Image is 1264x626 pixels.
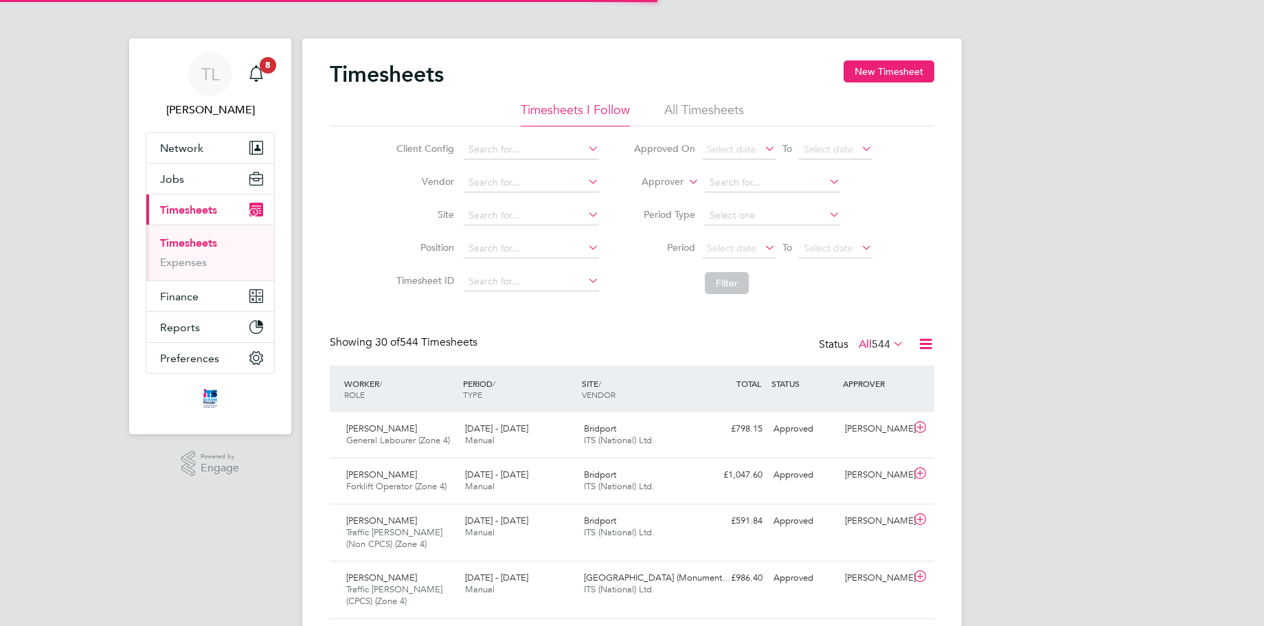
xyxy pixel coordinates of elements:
span: TL [201,65,219,83]
div: STATUS [768,371,839,396]
div: [PERSON_NAME] [839,418,911,440]
div: Showing [330,335,480,350]
span: ITS (National) Ltd. [584,434,655,446]
button: Finance [146,281,274,311]
button: Filter [705,272,749,294]
span: To [778,238,796,256]
span: TOTAL [736,378,761,389]
div: £1,047.60 [697,464,768,487]
span: 30 of [375,335,400,349]
span: ROLE [344,389,365,400]
span: Manual [465,480,495,492]
span: [PERSON_NAME] [346,469,417,480]
label: Client Config [392,142,454,155]
div: £798.15 [697,418,768,440]
li: All Timesheets [664,102,744,126]
span: / [598,378,601,389]
label: Vendor [392,175,454,188]
div: Approved [768,567,839,590]
input: Search for... [464,206,599,225]
button: Reports [146,312,274,342]
a: 8 [242,52,270,96]
input: Search for... [705,173,840,192]
label: Timesheet ID [392,274,454,287]
span: Bridport [584,423,616,434]
span: General Labourer (Zone 4) [346,434,450,446]
button: Jobs [146,164,274,194]
span: 544 Timesheets [375,335,477,349]
div: Approved [768,510,839,533]
span: VENDOR [582,389,616,400]
span: ITS (National) Ltd. [584,583,655,595]
label: Approved On [633,142,695,155]
span: 8 [260,57,276,74]
span: Select date [707,143,756,155]
span: [DATE] - [DATE] [465,469,528,480]
span: Jobs [160,172,184,186]
div: WORKER [341,371,460,407]
span: Preferences [160,352,219,365]
div: SITE [578,371,697,407]
h2: Timesheets [330,60,444,88]
a: Go to home page [146,388,275,410]
nav: Main navigation [129,38,291,434]
span: [PERSON_NAME] [346,572,417,583]
span: Traffic [PERSON_NAME] (Non CPCS) (Zone 4) [346,526,442,550]
div: Status [819,335,907,355]
span: Finance [160,290,199,303]
label: Period [633,241,695,254]
span: Engage [201,462,239,474]
input: Search for... [464,239,599,258]
span: Powered by [201,451,239,462]
span: Bridport [584,469,616,480]
div: Approved [768,464,839,487]
span: [GEOGRAPHIC_DATA] (Monument… [584,572,731,583]
span: Manual [465,434,495,446]
div: Timesheets [146,225,274,280]
span: Traffic [PERSON_NAME] (CPCS) (Zone 4) [346,583,442,607]
span: [DATE] - [DATE] [465,423,528,434]
div: £591.84 [697,510,768,533]
span: Forklift Operator (Zone 4) [346,480,447,492]
span: 544 [872,337,890,351]
span: Timesheets [160,203,217,216]
button: Network [146,133,274,163]
div: APPROVER [839,371,911,396]
span: ITS (National) Ltd. [584,526,655,538]
input: Search for... [464,173,599,192]
div: [PERSON_NAME] [839,567,911,590]
div: [PERSON_NAME] [839,510,911,533]
label: Site [392,208,454,221]
a: Timesheets [160,236,217,249]
img: itsconstruction-logo-retina.png [201,388,220,410]
span: Tim Lerwill [146,102,275,118]
li: Timesheets I Follow [521,102,630,126]
span: Manual [465,583,495,595]
a: TL[PERSON_NAME] [146,52,275,118]
span: Reports [160,321,200,334]
div: PERIOD [460,371,578,407]
span: ITS (National) Ltd. [584,480,655,492]
span: [PERSON_NAME] [346,423,417,434]
label: Position [392,241,454,254]
button: New Timesheet [844,60,934,82]
div: £986.40 [697,567,768,590]
span: [DATE] - [DATE] [465,515,528,526]
input: Search for... [464,140,599,159]
span: To [778,139,796,157]
a: Powered byEngage [181,451,240,477]
span: / [379,378,382,389]
label: Approver [622,175,684,189]
span: / [493,378,495,389]
a: Expenses [160,256,207,269]
span: [PERSON_NAME] [346,515,417,526]
label: Period Type [633,208,695,221]
button: Preferences [146,343,274,373]
button: Timesheets [146,194,274,225]
label: All [859,337,904,351]
input: Search for... [464,272,599,291]
div: [PERSON_NAME] [839,464,911,487]
span: Select date [707,242,756,254]
span: Manual [465,526,495,538]
div: Approved [768,418,839,440]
